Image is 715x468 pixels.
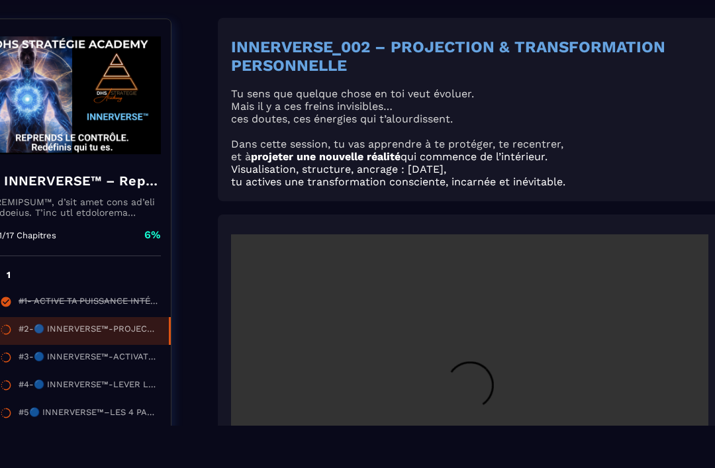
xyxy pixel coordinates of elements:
span: Tu sens que quelque chose en toi veut évoluer. [231,87,474,100]
strong: INNERVERSE_002 – PROJECTION & TRANSFORMATION PERSONNELLE [231,38,665,75]
strong: projeter une nouvelle réalité [251,150,401,163]
span: et à [231,150,251,163]
p: Visualisation, structure, ancrage : [DATE], [231,163,708,175]
span: Mais il y a ces freins invisibles… [231,100,393,113]
div: #5🔵 INNERVERSE™–LES 4 PALIERS VERS TA PRISE DE CONSCIENCE RÉUSSIE [19,407,158,422]
div: #3-🔵 INNERVERSE™-ACTIVATION PUISSANTE [19,351,158,366]
p: tu actives une transformation consciente, incarnée et inévitable. [231,175,708,188]
div: #1- ACTIVE TA PUISSANCE INTÉRIEURE [19,296,158,310]
div: #2-🔵 INNERVERSE™-PROJECTION & TRANSFORMATION PERSONNELLE [19,324,156,338]
div: #4-🔵 INNERVERSE™-LEVER LES VOILES INTÉRIEURS [19,379,158,394]
p: 1 [7,269,11,283]
span: Dans cette session, tu vas apprendre à te protéger, te recentrer, [231,138,563,150]
span: ces doutes, ces énergies qui t’alourdissent. [231,113,453,125]
p: qui commence de l’intérieur. [231,150,708,163]
p: 6% [144,228,161,242]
